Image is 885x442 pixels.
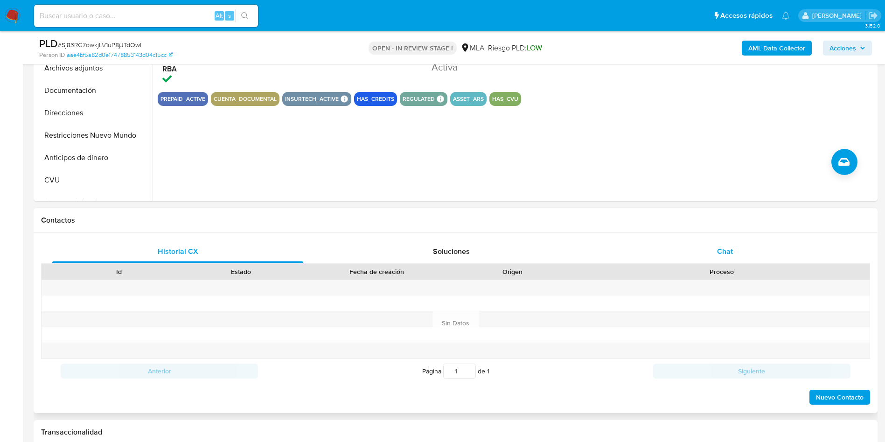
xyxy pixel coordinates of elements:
button: CVU [36,169,153,191]
h1: Transaccionalidad [41,428,870,437]
button: search-icon [235,9,254,22]
button: Restricciones Nuevo Mundo [36,124,153,147]
span: # Sj83RG7owkjLV1uP8jJTdQwI [58,40,141,49]
button: Nuevo Contacto [809,390,870,405]
input: Buscar usuario o caso... [34,10,258,22]
button: has_cvu [492,97,518,101]
span: LOW [527,42,542,53]
button: asset_ars [453,97,484,101]
span: Riesgo PLD: [488,43,542,53]
dd: Activa [432,61,602,74]
span: Página de [422,364,489,379]
button: prepaid_active [160,97,205,101]
button: regulated [403,97,435,101]
button: insurtech_active [285,97,339,101]
p: rocio.garcia@mercadolibre.com [812,11,865,20]
span: Soluciones [433,246,470,257]
button: Archivos adjuntos [36,57,153,79]
span: Historial CX [158,246,198,257]
a: Salir [868,11,878,21]
button: Documentación [36,79,153,102]
a: aae4bf5a82d0e17478853143d04c15cc [67,51,173,59]
button: has_credits [357,97,394,101]
span: s [228,11,231,20]
button: AML Data Collector [742,41,812,56]
div: Origen [458,267,567,276]
b: PLD [39,36,58,51]
div: Fecha de creación [309,267,445,276]
button: Direcciones [36,102,153,124]
b: Person ID [39,51,65,59]
div: Id [64,267,174,276]
span: Accesos rápidos [720,11,773,21]
h1: Contactos [41,216,870,225]
b: AML Data Collector [748,41,805,56]
span: Acciones [829,41,856,56]
div: Estado [187,267,296,276]
a: Notificaciones [782,12,790,20]
button: Cruces y Relaciones [36,191,153,214]
p: OPEN - IN REVIEW STAGE I [369,42,457,55]
button: Anterior [61,364,258,379]
span: 1 [487,366,489,376]
span: Chat [717,246,733,257]
button: Anticipos de dinero [36,147,153,169]
div: Proceso [580,267,863,276]
dt: RBA [162,64,333,74]
span: 3.152.0 [865,22,880,29]
div: MLA [460,43,484,53]
span: Alt [216,11,223,20]
button: Acciones [823,41,872,56]
button: cuenta_documental [214,97,277,101]
span: Nuevo Contacto [816,391,864,404]
button: Siguiente [653,364,850,379]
